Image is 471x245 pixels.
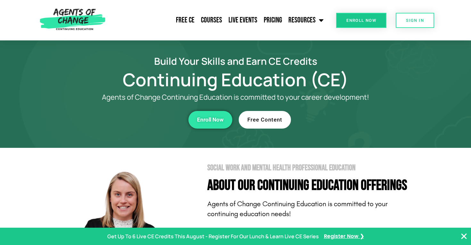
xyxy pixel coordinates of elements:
a: Pricing [260,12,285,28]
a: Resources [285,12,327,28]
h1: Continuing Education (CE) [53,72,418,87]
h4: About Our Continuing Education Offerings [207,178,418,193]
a: Free CE [173,12,198,28]
p: Agents of Change Continuing Education is committed to your career development! [78,93,392,101]
p: Get Up To 6 Live CE Credits This August - Register For Our Lunch & Learn Live CE Series [107,232,319,241]
span: Enroll Now [197,117,224,122]
a: Enroll Now [188,111,232,129]
span: Enroll Now [346,18,376,22]
a: Live Events [225,12,260,28]
h2: Social Work and Mental Health Professional Education [207,164,418,172]
button: Close Banner [460,232,468,240]
a: Courses [198,12,225,28]
nav: Menu [108,12,327,28]
a: SIGN IN [396,13,434,28]
a: Free Content [239,111,291,129]
span: Free Content [247,117,282,122]
a: Register Now ❯ [324,232,364,241]
span: Agents of Change Continuing Education is committed to your continuing education needs! [207,200,388,218]
span: SIGN IN [406,18,424,22]
h2: Build Your Skills and Earn CE Credits [53,56,418,66]
a: Enroll Now [336,13,386,28]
